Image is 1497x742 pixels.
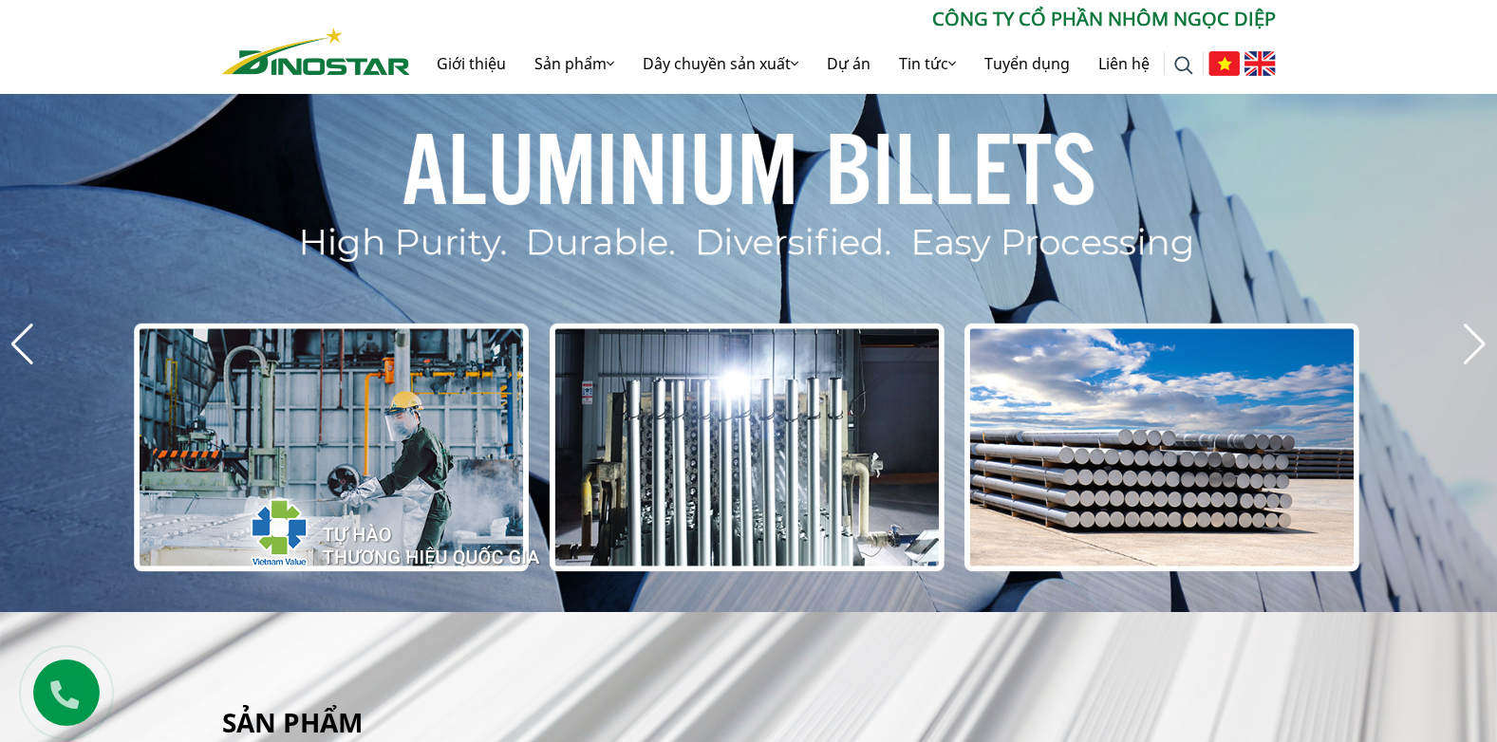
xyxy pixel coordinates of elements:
div: Next slide [1462,324,1488,365]
a: Dự án [813,33,885,94]
img: English [1244,51,1276,76]
a: Sản phẩm [222,704,363,740]
a: Tin tức [885,33,970,94]
a: Liên hệ [1084,33,1164,94]
a: Sản phẩm [520,33,628,94]
div: Previous slide [9,324,35,365]
a: Giới thiệu [422,33,520,94]
img: Nhôm Dinostar [222,28,410,75]
a: Tuyển dụng [970,33,1084,94]
p: CÔNG TY CỔ PHẦN NHÔM NGỌC DIỆP [410,5,1276,33]
a: Dây chuyền sản xuất [628,33,813,94]
img: search [1174,56,1193,75]
img: thqg [194,464,543,593]
img: Tiếng Việt [1208,51,1240,76]
a: Nhôm Dinostar [222,24,410,74]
